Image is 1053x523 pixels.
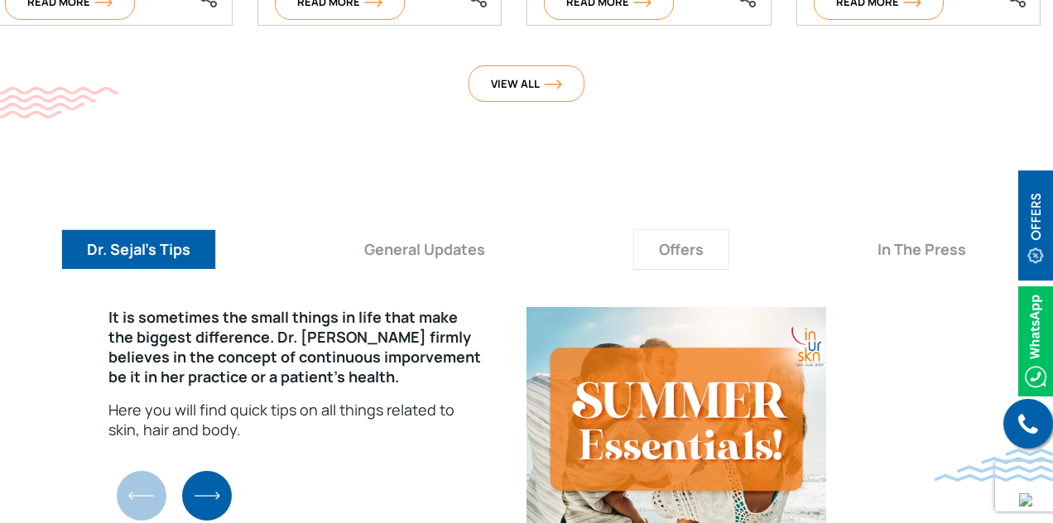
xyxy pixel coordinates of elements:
button: General Updates [339,229,511,270]
span: View All [491,76,562,91]
img: offerBt [1018,170,1053,281]
p: It is sometimes the small things in life that make the biggest difference. Dr. [PERSON_NAME] firm... [108,307,485,386]
img: up-blue-arrow.svg [1019,493,1032,506]
p: Here you will find quick tips on all things related to skin, hair and body. [108,400,485,439]
img: BlueNextArrow [182,471,232,521]
div: Next slide [182,471,232,521]
button: Dr. Sejal's Tips [61,229,216,270]
button: In The Press [852,229,992,270]
button: Offers [633,229,729,270]
a: Whatsappicon [1018,331,1053,349]
img: bluewave [934,449,1053,482]
a: View Allorange-arrow [469,65,584,102]
img: Whatsappicon [1018,286,1053,396]
img: orange-arrow [544,79,562,89]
